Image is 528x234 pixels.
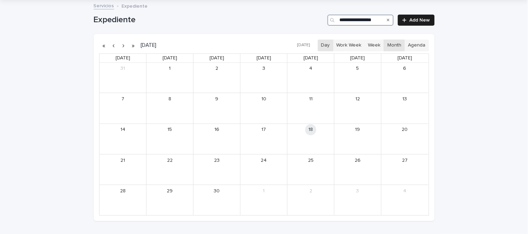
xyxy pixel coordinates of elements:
[302,54,320,62] a: Thursday
[399,63,410,74] a: September 6, 2025
[399,93,410,105] a: September 13, 2025
[287,63,334,93] td: September 4, 2025
[241,185,287,215] td: October 1, 2025
[161,54,179,62] a: Monday
[211,63,222,74] a: September 2, 2025
[381,63,428,93] td: September 6, 2025
[100,93,147,124] td: September 7, 2025
[258,185,269,197] a: October 1, 2025
[94,15,325,25] h1: Expediente
[399,155,410,166] a: September 27, 2025
[241,124,287,154] td: September 17, 2025
[147,124,194,154] td: September 15, 2025
[194,124,241,154] td: September 16, 2025
[164,185,175,197] a: September 29, 2025
[211,155,222,166] a: September 23, 2025
[334,63,381,93] td: September 5, 2025
[334,124,381,154] td: September 19, 2025
[109,40,119,51] button: Previous month
[258,63,269,74] a: September 3, 2025
[258,93,269,105] a: September 10, 2025
[147,93,194,124] td: September 8, 2025
[381,154,428,185] td: September 27, 2025
[255,54,273,62] a: Wednesday
[194,93,241,124] td: September 9, 2025
[399,124,410,135] a: September 20, 2025
[328,15,394,26] input: Search
[384,40,405,51] button: Month
[287,124,334,154] td: September 18, 2025
[119,40,128,51] button: Next month
[352,185,363,197] a: October 3, 2025
[258,124,269,135] a: September 17, 2025
[147,185,194,215] td: September 29, 2025
[352,155,363,166] a: September 26, 2025
[399,185,410,197] a: October 4, 2025
[294,40,313,50] button: [DATE]
[287,154,334,185] td: September 25, 2025
[396,54,413,62] a: Saturday
[117,155,128,166] a: September 21, 2025
[381,124,428,154] td: September 20, 2025
[208,54,226,62] a: Tuesday
[318,40,333,51] button: Day
[117,185,128,197] a: September 28, 2025
[365,40,384,51] button: Week
[404,40,429,51] button: Agenda
[147,154,194,185] td: September 22, 2025
[122,2,148,9] p: Expediente
[114,54,132,62] a: Sunday
[211,124,222,135] a: September 16, 2025
[305,63,316,74] a: September 4, 2025
[100,185,147,215] td: September 28, 2025
[94,1,114,9] a: Servicios
[164,63,175,74] a: September 1, 2025
[305,124,316,135] a: September 18, 2025
[410,18,430,23] span: Add New
[99,40,109,51] button: Previous year
[334,154,381,185] td: September 26, 2025
[147,63,194,93] td: September 1, 2025
[117,63,128,74] a: August 31, 2025
[164,93,175,105] a: September 8, 2025
[334,185,381,215] td: October 3, 2025
[381,185,428,215] td: October 4, 2025
[117,93,128,105] a: September 7, 2025
[138,43,157,48] h2: [DATE]
[305,155,316,166] a: September 25, 2025
[241,93,287,124] td: September 10, 2025
[398,15,434,26] a: Add New
[352,124,363,135] a: September 19, 2025
[352,93,363,105] a: September 12, 2025
[352,63,363,74] a: September 5, 2025
[258,155,269,166] a: September 24, 2025
[100,124,147,154] td: September 14, 2025
[287,93,334,124] td: September 11, 2025
[164,124,175,135] a: September 15, 2025
[349,54,367,62] a: Friday
[128,40,138,51] button: Next year
[117,124,128,135] a: September 14, 2025
[100,154,147,185] td: September 21, 2025
[194,154,241,185] td: September 23, 2025
[287,185,334,215] td: October 2, 2025
[333,40,365,51] button: Work Week
[194,185,241,215] td: September 30, 2025
[334,93,381,124] td: September 12, 2025
[211,93,222,105] a: September 9, 2025
[100,63,147,93] td: August 31, 2025
[381,93,428,124] td: September 13, 2025
[194,63,241,93] td: September 2, 2025
[305,93,316,105] a: September 11, 2025
[241,63,287,93] td: September 3, 2025
[241,154,287,185] td: September 24, 2025
[305,185,316,197] a: October 2, 2025
[164,155,175,166] a: September 22, 2025
[211,185,222,197] a: September 30, 2025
